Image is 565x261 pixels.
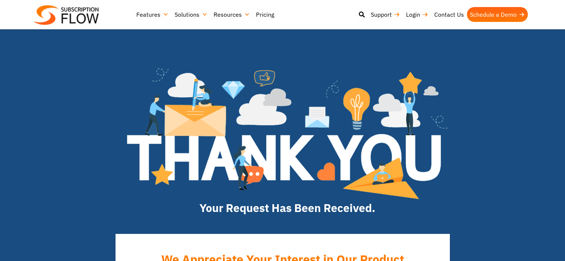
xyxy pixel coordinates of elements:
[368,7,403,22] a: Support
[211,7,253,22] a: Resources
[467,7,528,22] a: Schedule a Demo
[127,68,448,199] img: implementation4
[403,7,431,22] a: Login
[34,5,99,25] img: Subscriptionflow
[199,200,375,215] strong: Your Request Has Been Received.
[431,7,467,22] a: Contact Us
[253,7,277,22] a: Pricing
[133,7,172,22] a: Features
[172,7,211,22] a: Solutions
